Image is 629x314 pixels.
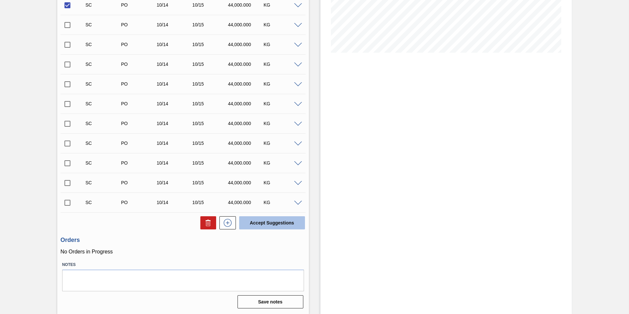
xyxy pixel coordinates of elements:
div: Purchase order [119,62,159,67]
div: 10/15/2025 [191,81,231,87]
div: 10/14/2025 [155,81,195,87]
div: KG [262,81,302,87]
div: 44,000.000 [226,141,266,146]
div: 10/14/2025 [155,160,195,166]
div: KG [262,141,302,146]
div: Suggestion Created [84,62,124,67]
div: 10/15/2025 [191,141,231,146]
div: Suggestion Created [84,2,124,8]
div: 44,000.000 [226,81,266,87]
div: KG [262,22,302,27]
div: 10/14/2025 [155,62,195,67]
div: Purchase order [119,2,159,8]
div: 44,000.000 [226,22,266,27]
div: 44,000.000 [226,2,266,8]
div: 10/14/2025 [155,121,195,126]
div: Suggestion Created [84,141,124,146]
div: 44,000.000 [226,180,266,185]
div: Suggestion Created [84,22,124,27]
div: KG [262,2,302,8]
div: 10/14/2025 [155,101,195,106]
div: 10/14/2025 [155,2,195,8]
div: 44,000.000 [226,200,266,205]
div: Purchase order [119,22,159,27]
div: Suggestion Created [84,180,124,185]
div: Purchase order [119,42,159,47]
div: Suggestion Created [84,101,124,106]
div: KG [262,180,302,185]
div: Suggestion Created [84,160,124,166]
div: 10/15/2025 [191,42,231,47]
div: New suggestion [216,216,236,229]
div: Suggestion Created [84,81,124,87]
div: Purchase order [119,81,159,87]
div: KG [262,121,302,126]
div: 44,000.000 [226,160,266,166]
div: 44,000.000 [226,101,266,106]
label: Notes [62,260,304,270]
div: 10/14/2025 [155,42,195,47]
div: Purchase order [119,180,159,185]
p: No Orders in Progress [61,249,306,255]
div: Suggestion Created [84,42,124,47]
div: 44,000.000 [226,121,266,126]
div: KG [262,62,302,67]
div: Suggestion Created [84,200,124,205]
div: 10/15/2025 [191,101,231,106]
div: Delete Suggestions [197,216,216,229]
div: Purchase order [119,141,159,146]
div: 44,000.000 [226,42,266,47]
button: Accept Suggestions [239,216,305,229]
div: 10/15/2025 [191,121,231,126]
div: 10/15/2025 [191,180,231,185]
div: Suggestion Created [84,121,124,126]
div: Accept Suggestions [236,216,306,230]
button: Save notes [238,295,303,308]
div: Purchase order [119,121,159,126]
div: 10/15/2025 [191,62,231,67]
div: Purchase order [119,200,159,205]
div: KG [262,42,302,47]
div: 44,000.000 [226,62,266,67]
div: 10/15/2025 [191,22,231,27]
div: 10/14/2025 [155,180,195,185]
div: KG [262,160,302,166]
div: 10/15/2025 [191,160,231,166]
div: Purchase order [119,160,159,166]
div: 10/15/2025 [191,2,231,8]
div: 10/14/2025 [155,200,195,205]
div: 10/14/2025 [155,141,195,146]
div: 10/14/2025 [155,22,195,27]
div: KG [262,200,302,205]
div: 10/15/2025 [191,200,231,205]
div: KG [262,101,302,106]
h3: Orders [61,237,306,244]
div: Purchase order [119,101,159,106]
